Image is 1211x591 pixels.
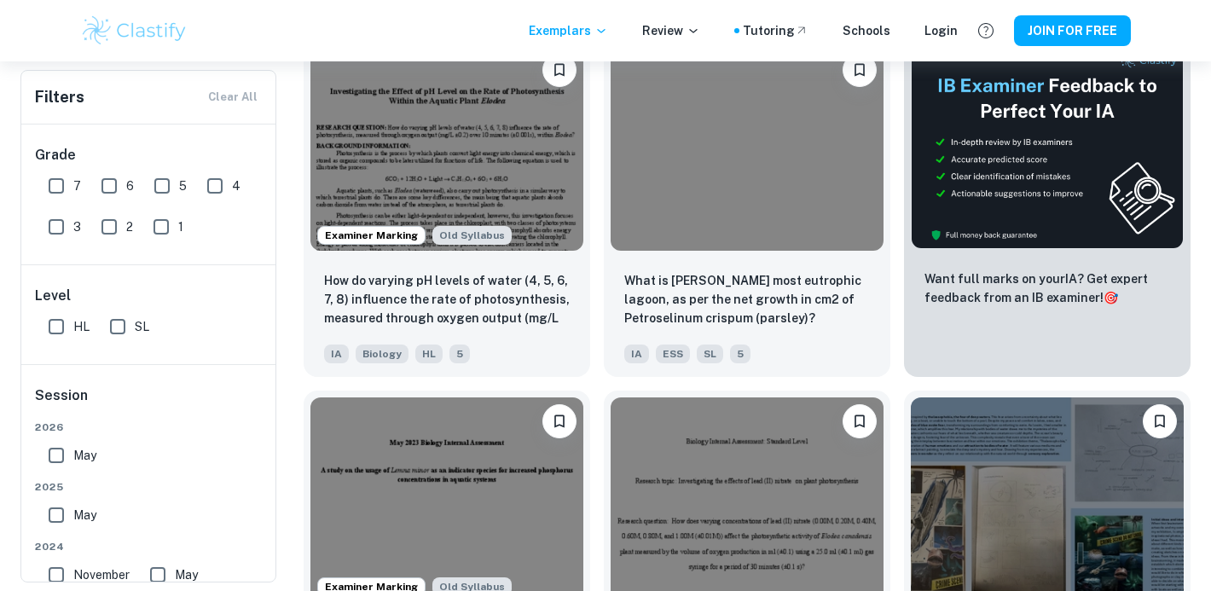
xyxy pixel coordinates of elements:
[232,177,240,195] span: 4
[529,21,608,40] p: Exemplars
[35,286,264,306] h6: Level
[1143,404,1177,438] button: Please log in to bookmark exemplars
[432,226,512,245] span: Old Syllabus
[911,46,1184,249] img: Thumbnail
[843,53,877,87] button: Please log in to bookmark exemplars
[449,345,470,363] span: 5
[1014,15,1131,46] button: JOIN FOR FREE
[126,217,133,236] span: 2
[304,39,590,377] a: Examiner MarkingStarting from the May 2025 session, the Biology IA requirements have changed. It'...
[924,21,958,40] a: Login
[843,21,890,40] a: Schools
[310,46,583,251] img: Biology IA example thumbnail: How do varying pH levels of water (4, 5,
[73,317,90,336] span: HL
[35,539,264,554] span: 2024
[178,217,183,236] span: 1
[1104,291,1118,304] span: 🎯
[415,345,443,363] span: HL
[35,479,264,495] span: 2025
[35,385,264,420] h6: Session
[35,145,264,165] h6: Grade
[73,446,96,465] span: May
[324,271,570,329] p: How do varying pH levels of water (4, 5, 6, 7, 8) influence the rate of photosynthesis, measured ...
[73,177,81,195] span: 7
[73,217,81,236] span: 3
[542,53,577,87] button: Please log in to bookmark exemplars
[604,39,890,377] a: Please log in to bookmark exemplarsWhat is Maldonado’s most eutrophic lagoon, as per the net grow...
[356,345,408,363] span: Biology
[135,317,149,336] span: SL
[642,21,700,40] p: Review
[179,177,187,195] span: 5
[175,565,198,584] span: May
[73,506,96,524] span: May
[432,226,512,245] div: Starting from the May 2025 session, the Biology IA requirements have changed. It's OK to refer to...
[904,39,1191,377] a: ThumbnailWant full marks on yourIA? Get expert feedback from an IB examiner!
[73,565,130,584] span: November
[35,85,84,109] h6: Filters
[924,269,1170,307] p: Want full marks on your IA ? Get expert feedback from an IB examiner!
[656,345,690,363] span: ESS
[843,404,877,438] button: Please log in to bookmark exemplars
[318,228,425,243] span: Examiner Marking
[971,16,1000,45] button: Help and Feedback
[624,271,870,327] p: What is Maldonado’s most eutrophic lagoon, as per the net growth in cm2 of Petroselinum crispum (...
[730,345,750,363] span: 5
[611,46,884,251] img: ESS IA example thumbnail: What is Maldonado’s most eutrophic lagoo
[542,404,577,438] button: Please log in to bookmark exemplars
[624,345,649,363] span: IA
[697,345,723,363] span: SL
[324,345,349,363] span: IA
[743,21,808,40] a: Tutoring
[80,14,188,48] img: Clastify logo
[35,420,264,435] span: 2026
[126,177,134,195] span: 6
